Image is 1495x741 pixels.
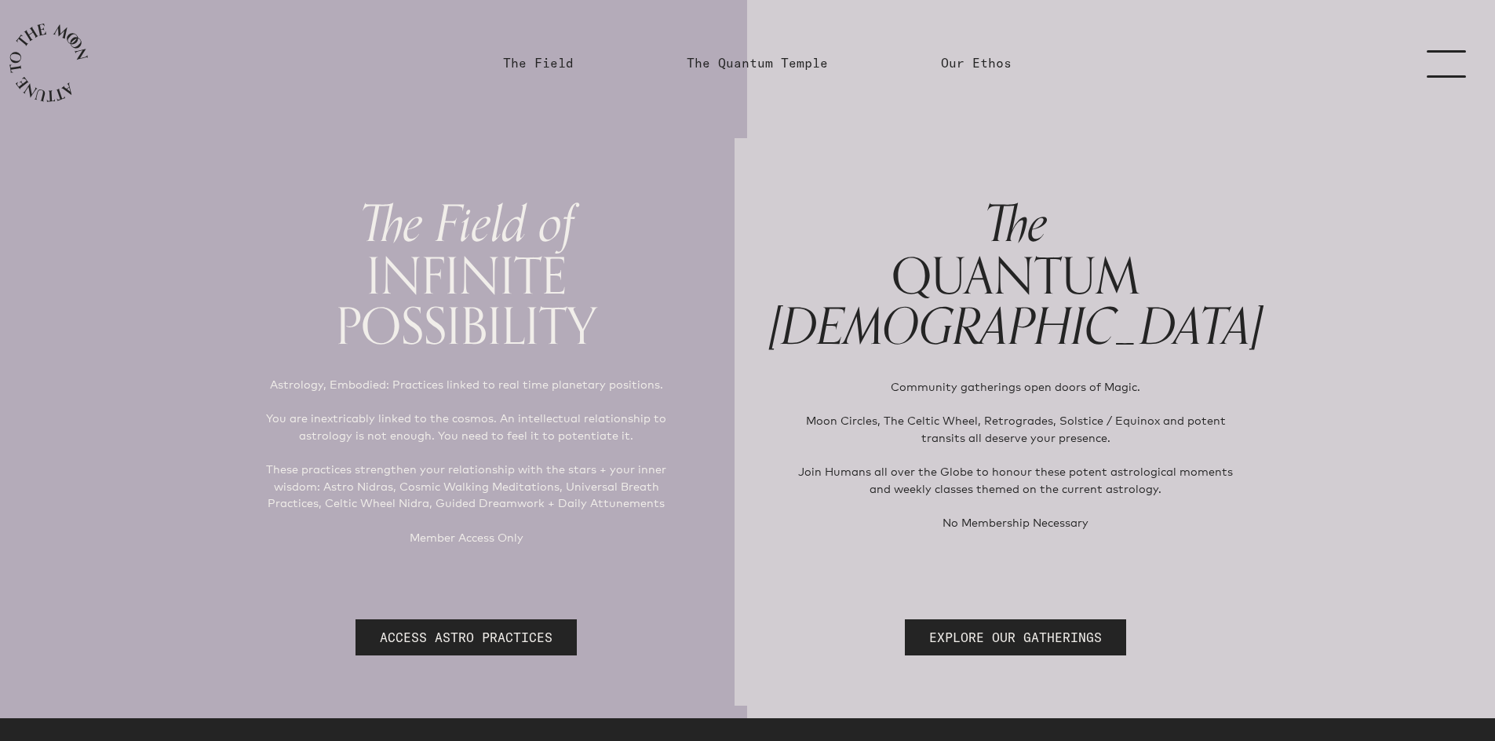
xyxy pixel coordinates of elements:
[941,53,1012,72] a: Our Ethos
[905,619,1126,655] a: EXPLORE OUR GATHERINGS
[258,376,675,546] p: Astrology, Embodied: Practices linked to real time planetary positions. You are inextricably link...
[769,287,1263,369] span: [DEMOGRAPHIC_DATA]
[503,53,574,72] a: The Field
[769,198,1263,353] h1: QUANTUM
[359,184,574,266] span: The Field of
[984,184,1048,266] span: The
[356,619,577,655] a: ACCESS ASTRO PRACTICES
[687,53,828,72] a: The Quantum Temple
[794,378,1238,531] p: Community gatherings open doors of Magic. Moon Circles, The Celtic Wheel, Retrogrades, Solstice /...
[233,198,700,351] h1: INFINITE POSSIBILITY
